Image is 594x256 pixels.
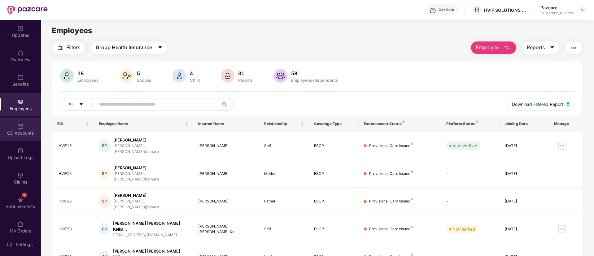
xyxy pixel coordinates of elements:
[59,171,89,177] div: HVIF15
[189,70,201,76] div: 4
[504,44,511,52] img: svg+xml;base64,PHN2ZyB4bWxucz0iaHR0cDovL3d3dy53My5vcmcvMjAwMC9zdmciIHhtbG5zOnhsaW5rPSJodHRwOi8vd3...
[59,198,89,204] div: HVIF15
[512,101,563,108] span: Download Filtered Report
[198,198,255,204] div: [PERSON_NAME]
[136,70,153,76] div: 5
[52,115,94,132] th: EID
[113,137,188,143] div: [PERSON_NAME]
[94,115,193,132] th: Employee Name
[441,160,499,188] td: -
[264,226,304,232] div: Self
[314,198,354,204] div: ESCP
[500,115,549,132] th: Joining Date
[218,102,230,107] span: search
[570,44,578,52] img: svg+xml;base64,PHN2ZyB4bWxucz0iaHR0cDovL3d3dy53My5vcmcvMjAwMC9zdmciIHdpZHRoPSIyNCIgaGVpZ2h0PSIyNC...
[218,98,234,111] button: search
[113,165,188,171] div: [PERSON_NAME]
[550,45,555,50] span: caret-down
[57,121,84,126] span: EID
[60,98,98,111] button: Allcaret-down
[452,226,475,232] div: Not Verified
[7,241,13,248] img: svg+xml;base64,PHN2ZyBpZD0iU2V0dGluZy0yMHgyMCIgeG1sbnM9Imh0dHA6Ly93d3cudzMub3JnLzIwMDAvc3ZnIiB3aW...
[314,226,354,232] div: ESCP
[52,41,85,54] button: Filters
[540,5,574,11] div: Pazcare
[59,143,89,149] div: HVIF15
[369,143,413,149] div: Provisional Card Issued
[259,115,309,132] th: Relationship
[113,171,188,183] div: [PERSON_NAME].[PERSON_NAME]@smartr...
[274,69,287,83] img: svg+xml;base64,PHN2ZyB4bWxucz0iaHR0cDovL3d3dy53My5vcmcvMjAwMC9zdmciIHhtbG5zOnhsaW5rPSJodHRwOi8vd3...
[173,69,186,83] img: svg+xml;base64,PHN2ZyB4bWxucz0iaHR0cDovL3d3dy53My5vcmcvMjAwMC9zdmciIHhtbG5zOnhsaW5rPSJodHRwOi8vd3...
[68,101,73,108] span: All
[17,172,24,178] img: svg+xml;base64,PHN2ZyBpZD0iQ2xhaW0iIHhtbG5zPSJodHRwOi8vd3d3LnczLm9yZy8yMDAwL3N2ZyIgd2lkdGg9IjIwIi...
[527,44,545,51] span: Reports
[79,102,83,107] span: caret-down
[52,26,92,35] span: Employees
[402,120,405,123] img: svg+xml;base64,PHN2ZyB4bWxucz0iaHR0cDovL3d3dy53My5vcmcvMjAwMC9zdmciIHdpZHRoPSI4IiBoZWlnaHQ9IjgiIH...
[189,78,201,83] div: Child
[66,44,80,51] span: Filters
[264,171,304,177] div: Mother
[198,143,255,149] div: [PERSON_NAME]
[17,197,24,203] img: svg+xml;base64,PHN2ZyBpZD0iRW5kb3JzZW1lbnRzIiB4bWxucz0iaHR0cDovL3d3dy53My5vcmcvMjAwMC9zdmciIHdpZH...
[566,102,570,106] img: svg+xml;base64,PHN2ZyB4bWxucz0iaHR0cDovL3d3dy53My5vcmcvMjAwMC9zdmciIHhtbG5zOnhsaW5rPSJodHRwOi8vd3...
[580,7,585,12] img: svg+xml;base64,PHN2ZyBpZD0iRHJvcGRvd24tMzJ4MzIiIHhtbG5zPSJodHRwOi8vd3d3LnczLm9yZy8yMDAwL3N2ZyIgd2...
[99,121,184,126] span: Employee Name
[504,198,544,204] div: [DATE]
[430,7,436,14] img: svg+xml;base64,PHN2ZyBpZD0iSGVscC0zMngzMiIgeG1sbnM9Imh0dHA6Ly93d3cudzMub3JnLzIwMDAvc3ZnIiB3aWR0aD...
[471,41,516,54] button: Employee
[369,198,413,204] div: Provisional Card Issued
[17,148,24,154] img: svg+xml;base64,PHN2ZyBpZD0iVXBsb2FkX0xvZ3MiIGRhdGEtbmFtZT0iVXBsb2FkIExvZ3MiIHhtbG5zPSJodHRwOi8vd3...
[504,143,544,149] div: [DATE]
[441,188,499,215] td: -
[113,220,188,232] div: [PERSON_NAME] [PERSON_NAME] Kelka...
[57,44,64,52] img: svg+xml;base64,PHN2ZyB4bWxucz0iaHR0cDovL3d3dy53My5vcmcvMjAwMC9zdmciIHdpZHRoPSIyNCIgaGVpZ2h0PSIyNC...
[484,7,527,13] div: HVIF SOLUTIONS PRIVATE LIMITED
[290,78,339,83] div: Employees+dependents
[60,69,74,83] img: svg+xml;base64,PHN2ZyB4bWxucz0iaHR0cDovL3d3dy53My5vcmcvMjAwMC9zdmciIHhtbG5zOnhsaW5rPSJodHRwOi8vd3...
[264,143,304,149] div: Self
[504,226,544,232] div: [DATE]
[504,171,544,177] div: [DATE]
[17,123,24,129] img: svg+xml;base64,PHN2ZyBpZD0iQ0RfQWNjb3VudHMiIGRhdGEtbmFtZT0iQ0QgQWNjb3VudHMiIHhtbG5zPSJodHRwOi8vd3...
[507,98,574,111] button: Download Filtered Report
[452,143,477,149] div: Auto Verified
[411,226,413,228] img: svg+xml;base64,PHN2ZyB4bWxucz0iaHR0cDovL3d3dy53My5vcmcvMjAwMC9zdmciIHdpZHRoPSI4IiBoZWlnaHQ9IjgiIH...
[264,121,299,126] span: Relationship
[113,143,188,155] div: [PERSON_NAME].[PERSON_NAME]@smartr...
[14,241,34,248] div: Settings
[91,41,167,54] button: Group Health Insurancecaret-down
[290,70,339,76] div: 58
[76,70,100,76] div: 18
[476,44,499,51] span: Employee
[309,115,359,132] th: Coverage Type
[17,99,24,105] img: svg+xml;base64,PHN2ZyBpZD0iRW1wbG95ZWVzIiB4bWxucz0iaHR0cDovL3d3dy53My5vcmcvMjAwMC9zdmciIHdpZHRoPS...
[522,41,559,54] button: Reportscaret-down
[120,69,133,83] img: svg+xml;base64,PHN2ZyB4bWxucz0iaHR0cDovL3d3dy53My5vcmcvMjAwMC9zdmciIHhtbG5zOnhsaW5rPSJodHRwOi8vd3...
[369,171,413,177] div: Provisional Card Issued
[59,226,89,232] div: HVIF28
[76,78,100,83] div: Employees
[17,25,24,32] img: svg+xml;base64,PHN2ZyBpZD0iVXBkYXRlZCIgeG1sbnM9Imh0dHA6Ly93d3cudzMub3JnLzIwMDAvc3ZnIiB3aWR0aD0iMj...
[17,74,24,80] img: svg+xml;base64,PHN2ZyBpZD0iQmVuZWZpdHMiIHhtbG5zPSJodHRwOi8vd3d3LnczLm9yZy8yMDAwL3N2ZyIgd2lkdGg9Ij...
[17,50,24,56] img: svg+xml;base64,PHN2ZyBpZD0iSG9tZSIgeG1sbnM9Imh0dHA6Ly93d3cudzMub3JnLzIwMDAvc3ZnIiB3aWR0aD0iMjAiIG...
[411,254,413,256] img: svg+xml;base64,PHN2ZyB4bWxucz0iaHR0cDovL3d3dy53My5vcmcvMjAwMC9zdmciIHdpZHRoPSI4IiBoZWlnaHQ9IjgiIH...
[476,120,478,123] img: svg+xml;base64,PHN2ZyB4bWxucz0iaHR0cDovL3d3dy53My5vcmcvMjAwMC9zdmciIHdpZHRoPSI4IiBoZWlnaHQ9IjgiIH...
[136,78,153,83] div: Spouse
[264,198,304,204] div: Father
[99,195,110,208] div: SP
[193,115,260,132] th: Insured Name
[113,193,188,198] div: [PERSON_NAME]
[557,224,567,234] img: manageButton
[369,226,413,232] div: Provisional Card Issued
[549,115,582,132] th: Manage
[198,223,255,235] div: [PERSON_NAME] [PERSON_NAME] Ke...
[411,142,413,145] img: svg+xml;base64,PHN2ZyB4bWxucz0iaHR0cDovL3d3dy53My5vcmcvMjAwMC9zdmciIHdpZHRoPSI4IiBoZWlnaHQ9IjgiIH...
[474,6,479,14] span: H
[221,69,234,83] img: svg+xml;base64,PHN2ZyB4bWxucz0iaHR0cDovL3d3dy53My5vcmcvMjAwMC9zdmciIHhtbG5zOnhsaW5rPSJodHRwOi8vd3...
[364,121,436,126] div: Endorsement Status
[446,121,494,126] div: Platform Status
[198,171,255,177] div: [PERSON_NAME]
[314,143,354,149] div: ESCP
